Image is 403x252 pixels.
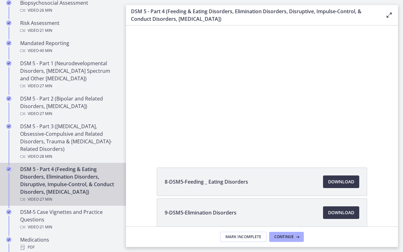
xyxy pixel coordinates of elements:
i: Completed [6,124,11,129]
div: DSM 5 - Part 3 ([MEDICAL_DATA], Obsessive-Compulsive and Related Disorders, Trauma & [MEDICAL_DAT... [20,123,118,160]
button: Mark Incomplete [220,232,267,242]
h3: DSM 5 - Part 4 (Feeding & Eating Disorders, Elimination Disorders, Disruptive, Impulse-Control, &... [131,8,375,23]
div: Mandated Reporting [20,39,118,54]
div: Video [20,82,118,90]
span: · 27 min [39,196,52,203]
span: · 27 min [39,110,52,117]
i: Completed [6,96,11,101]
i: Completed [6,237,11,242]
span: · 27 min [39,82,52,90]
div: Video [20,223,118,231]
i: Completed [6,167,11,172]
div: DSM 5 - Part 2 (Bipolar and Related Disorders, [MEDICAL_DATA]) [20,95,118,117]
div: PDF [20,243,118,251]
div: Medications [20,236,118,251]
i: Completed [6,209,11,215]
span: Mark Incomplete [225,234,261,239]
span: 8-DSM5-Feeding _ Eating Disorders [165,178,248,186]
i: Completed [6,61,11,66]
a: Download [323,175,359,188]
span: Download [328,178,354,186]
div: DSM 5 - Part 1 (Neurodevelopmental Disorders, [MEDICAL_DATA] Spectrum and Other [MEDICAL_DATA]) [20,60,118,90]
iframe: Video Lesson [126,26,398,153]
div: Video [20,153,118,160]
span: · 40 min [39,47,52,54]
div: DSM 5 - Part 4 (Feeding & Eating Disorders, Elimination Disorders, Disruptive, Impulse-Control, &... [20,165,118,203]
span: Download [328,209,354,216]
div: Risk Assessment [20,19,118,34]
span: · 26 min [39,7,52,14]
div: Video [20,110,118,117]
button: Continue [269,232,304,242]
div: Video [20,27,118,34]
i: Completed [6,0,11,5]
div: DSM-5 Case Vignettes and Practice Questions [20,208,118,231]
div: Video [20,7,118,14]
i: Completed [6,20,11,26]
div: Video [20,196,118,203]
span: 9-DSM5-Elimination Disorders [165,209,236,216]
span: · 21 min [39,27,52,34]
i: Completed [6,41,11,46]
span: Continue [274,234,294,239]
span: · 21 min [39,223,52,231]
div: Video [20,47,118,54]
span: · 28 min [39,153,52,160]
a: Download [323,206,359,219]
